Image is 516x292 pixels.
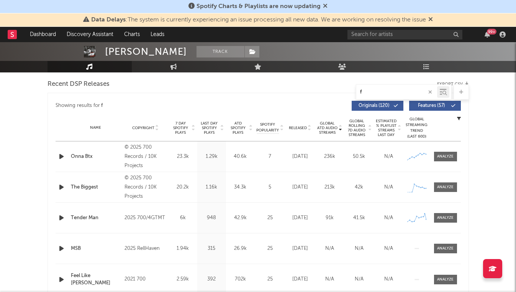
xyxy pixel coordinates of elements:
div: 50.5k [346,153,372,161]
span: : The system is currently experiencing an issue processing all new data. We are working on resolv... [91,17,426,23]
div: Global Streaming Trend (Last 60D) [405,116,428,139]
div: 25 [257,276,283,283]
div: N/A [376,184,401,191]
div: 2.59k [170,276,195,283]
div: 392 [199,276,224,283]
div: © 2025 700 Records / 10K Projects [124,143,166,171]
div: © 2025 700 Records / 10K Projects [124,174,166,201]
div: 315 [199,245,224,253]
div: N/A [346,276,372,283]
a: The Biggest [71,184,121,191]
div: 20.2k [170,184,195,191]
div: 40.6k [228,153,253,161]
div: N/A [317,245,342,253]
a: Feel Like [PERSON_NAME] [71,272,121,287]
div: [DATE] [287,153,313,161]
span: Spotify Charts & Playlists are now updating [197,3,321,10]
div: 2025 700/4GTMT [124,213,166,223]
div: N/A [346,245,372,253]
div: 26.9k [228,245,253,253]
div: 25 [257,245,283,253]
div: 2021 700 [124,275,166,284]
div: 1.94k [170,245,195,253]
div: 2025 RellHaven [124,244,166,253]
div: 6k [170,214,195,222]
a: Onna Btx [71,153,121,161]
span: Spotify Popularity [256,122,279,133]
span: Global ATD Audio Streams [317,121,338,135]
div: 42k [346,184,372,191]
button: 99+ [485,31,490,38]
div: N/A [317,276,342,283]
button: Track [197,46,244,57]
span: Features ( 57 ) [414,103,449,108]
div: [PERSON_NAME] [105,46,187,57]
div: 42.9k [228,214,253,222]
div: 948 [199,214,224,222]
div: [DATE] [287,214,313,222]
div: 1.16k [199,184,224,191]
div: 7 [257,153,283,161]
div: N/A [376,245,401,253]
span: Global Rolling 7D Audio Streams [346,119,367,137]
div: [DATE] [287,245,313,253]
div: 236k [317,153,342,161]
span: Recent DSP Releases [48,80,110,89]
button: Export CSV [437,82,469,87]
span: Originals ( 120 ) [357,103,392,108]
span: Estimated % Playlist Streams Last Day [376,119,397,137]
span: Released [289,126,307,130]
div: N/A [376,153,401,161]
a: Charts [119,27,145,42]
div: 99 + [487,29,496,34]
div: N/A [376,276,401,283]
div: 5 [257,184,283,191]
div: [DATE] [287,276,313,283]
a: Dashboard [25,27,61,42]
span: Copyright [132,126,154,130]
div: 213k [317,184,342,191]
div: Name [71,125,121,131]
div: Showing results for [56,101,258,111]
div: [DATE] [287,184,313,191]
div: 34.3k [228,184,253,191]
div: 25 [257,214,283,222]
span: Dismiss [428,17,433,23]
input: Search for artists [347,30,462,39]
span: 7 Day Spotify Plays [170,121,191,135]
div: 91k [317,214,342,222]
div: N/A [376,214,401,222]
a: MSB [71,245,121,253]
a: Tender Man [71,214,121,222]
button: Features(57) [409,101,461,111]
a: Leads [145,27,170,42]
span: Data Delays [91,17,126,23]
div: 41.5k [346,214,372,222]
a: Discovery Assistant [61,27,119,42]
span: Last Day Spotify Plays [199,121,220,135]
button: Originals(120) [352,101,403,111]
div: 702k [228,276,253,283]
span: Dismiss [323,3,328,10]
div: 23.3k [170,153,195,161]
div: f [101,101,103,110]
div: 1.29k [199,153,224,161]
input: Search by song name or URL [356,89,437,95]
span: ATD Spotify Plays [228,121,248,135]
